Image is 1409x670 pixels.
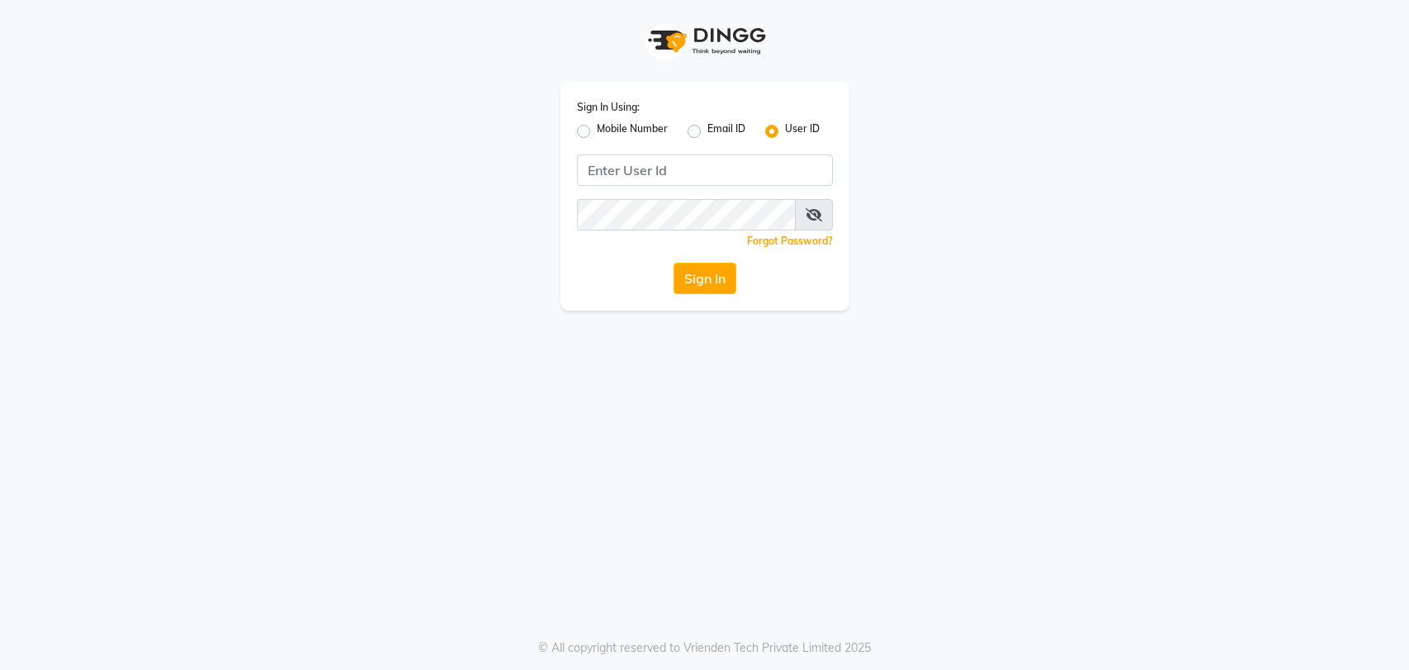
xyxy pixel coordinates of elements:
img: logo1.svg [639,17,771,65]
label: Sign In Using: [577,100,640,115]
label: User ID [785,121,820,141]
label: Email ID [707,121,745,141]
input: Username [577,199,796,230]
a: Forgot Password? [747,235,833,247]
label: Mobile Number [597,121,668,141]
input: Username [577,154,833,186]
button: Sign In [674,263,736,294]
